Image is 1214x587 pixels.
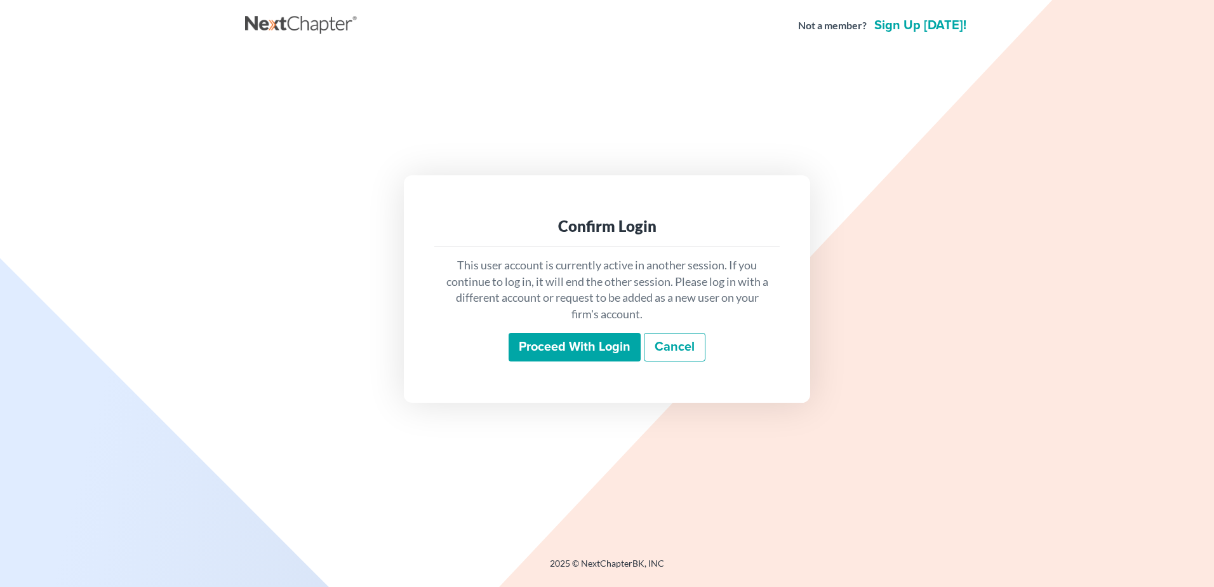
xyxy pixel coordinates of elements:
[509,333,641,362] input: Proceed with login
[444,216,770,236] div: Confirm Login
[872,19,969,32] a: Sign up [DATE]!
[245,557,969,580] div: 2025 © NextChapterBK, INC
[444,257,770,323] p: This user account is currently active in another session. If you continue to log in, it will end ...
[644,333,705,362] a: Cancel
[798,18,867,33] strong: Not a member?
